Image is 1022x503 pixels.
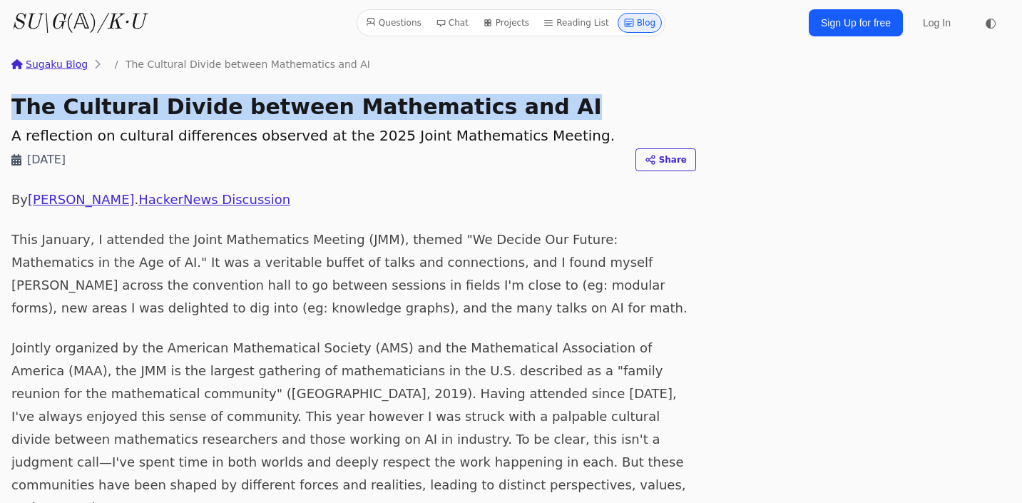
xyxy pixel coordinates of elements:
a: Questions [360,13,427,33]
p: By . [11,188,696,211]
a: Reading List [538,13,615,33]
a: Chat [430,13,474,33]
time: [DATE] [27,151,66,168]
nav: breadcrumbs [11,57,696,71]
a: Projects [477,13,535,33]
button: ◐ [976,9,1005,37]
h1: The Cultural Divide between Mathematics and AI [11,94,696,120]
i: SU\G [11,12,66,34]
span: Share [659,153,687,166]
p: This January, I attended the Joint Mathematics Meeting (JMM), themed "We Decide Our Future: Mathe... [11,228,696,320]
h2: A reflection on cultural differences observed at the 2025 Joint Mathematics Meeting. [11,126,696,146]
i: /K·U [97,12,145,34]
span: ◐ [985,16,996,29]
li: The Cultural Divide between Mathematics and AI [107,57,370,71]
a: [PERSON_NAME] [28,192,135,207]
a: SU\G(𝔸)/K·U [11,10,145,36]
a: Blog [618,13,663,33]
a: Log In [914,10,959,36]
a: Sign Up for free [809,9,903,36]
a: Sugaku Blog [11,57,88,71]
a: HackerNews Discussion [138,192,290,207]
